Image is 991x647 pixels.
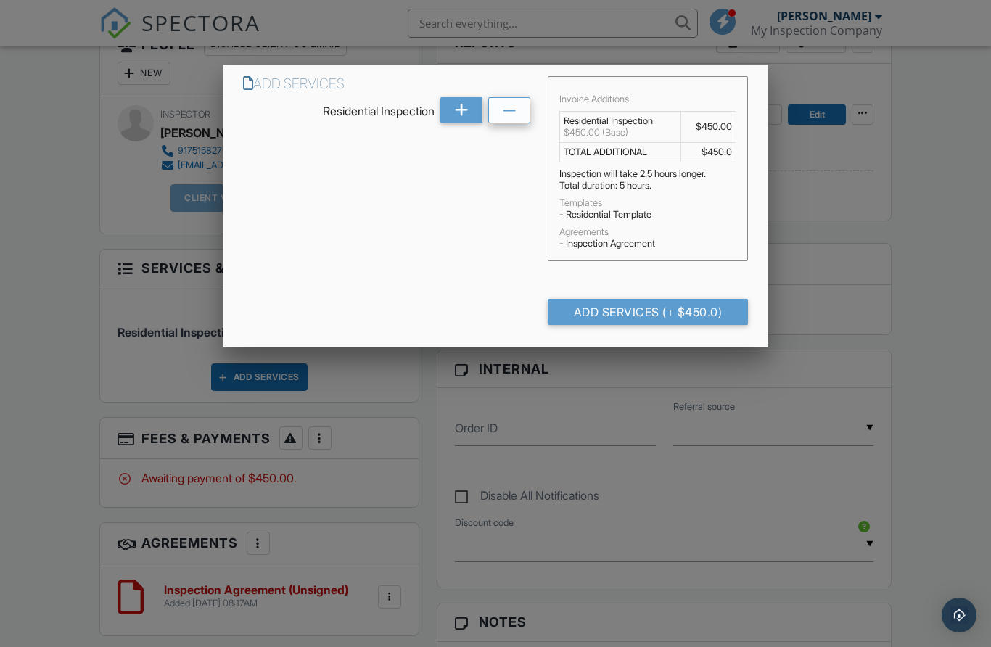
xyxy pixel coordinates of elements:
[559,112,680,143] td: Residential Inspection
[559,143,680,162] td: TOTAL ADDITIONAL
[942,598,976,632] div: Open Intercom Messenger
[559,94,736,105] div: Invoice Additions
[548,299,748,325] div: Add Services (+ $450.0)
[559,226,736,238] div: Agreements
[680,112,736,143] td: $450.00
[243,97,435,119] div: Residential Inspection
[243,76,530,91] h6: Add Services
[680,143,736,162] td: $450.0
[559,180,736,191] div: Total duration: 5 hours.
[564,127,677,139] div: $450.00 (Base)
[559,197,736,209] div: Templates
[559,168,736,180] div: Inspection will take 2.5 hours longer.
[559,209,736,221] div: - Residential Template
[559,238,736,250] div: - Inspection Agreement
